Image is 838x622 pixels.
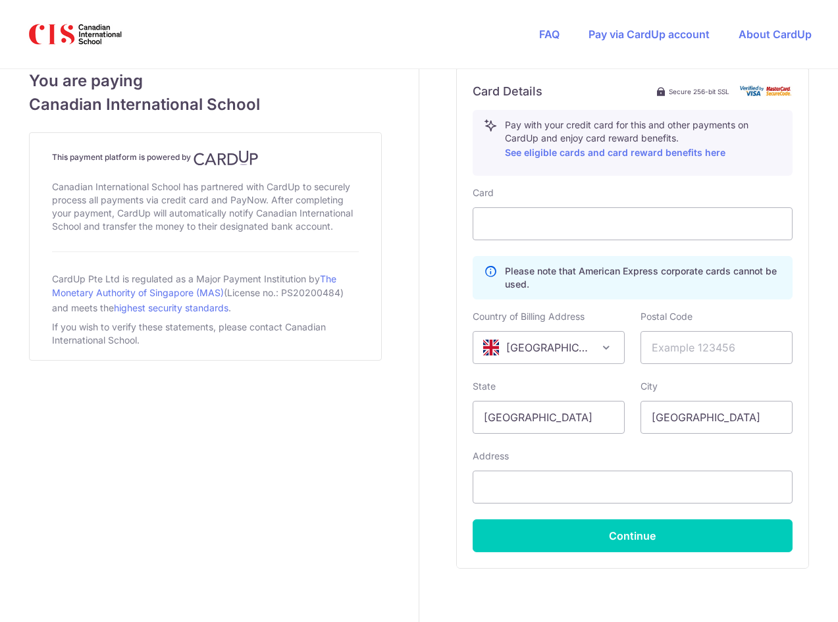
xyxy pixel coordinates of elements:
[589,28,710,41] a: Pay via CardUp account
[641,331,793,364] input: Example 123456
[669,86,729,97] span: Secure 256-bit SSL
[505,147,725,158] a: See eligible cards and card reward benefits here
[739,28,812,41] a: About CardUp
[505,118,781,161] p: Pay with your credit card for this and other payments on CardUp and enjoy card reward benefits.
[641,310,693,323] label: Postal Code
[740,86,793,97] img: card secure
[29,69,382,93] span: You are paying
[52,268,359,318] div: CardUp Pte Ltd is regulated as a Major Payment Institution by (License no.: PS20200484) and meets...
[29,93,382,117] span: Canadian International School
[52,178,359,236] div: Canadian International School has partnered with CardUp to securely process all payments via cred...
[641,380,658,393] label: City
[473,331,625,364] span: United Kingdom
[194,150,258,166] img: CardUp
[473,332,624,363] span: United Kingdom
[52,150,359,166] h4: This payment platform is powered by
[473,380,496,393] label: State
[473,186,494,199] label: Card
[484,216,781,232] iframe: Secure card payment input frame
[473,450,509,463] label: Address
[539,28,560,41] a: FAQ
[114,302,228,313] a: highest security standards
[30,9,57,21] span: Help
[52,318,359,350] div: If you wish to verify these statements, please contact Canadian International School.
[473,84,542,99] h6: Card Details
[505,265,781,291] p: Please note that American Express corporate cards cannot be used.
[473,310,585,323] label: Country of Billing Address
[473,519,793,552] button: Continue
